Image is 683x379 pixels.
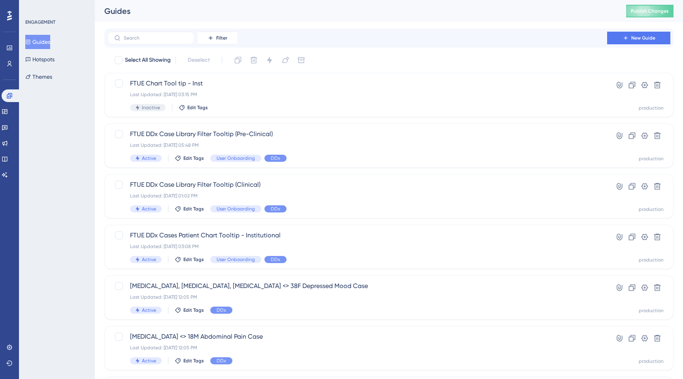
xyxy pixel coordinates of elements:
[25,52,55,66] button: Hotspots
[183,206,204,212] span: Edit Tags
[142,256,156,263] span: Active
[175,155,204,161] button: Edit Tags
[217,358,226,364] span: DDx
[175,358,204,364] button: Edit Tags
[183,358,204,364] span: Edit Tags
[130,91,585,98] div: Last Updated: [DATE] 03:15 PM
[217,307,226,313] span: DDx
[607,32,670,44] button: New Guide
[183,155,204,161] span: Edit Tags
[271,256,280,263] span: DDx
[271,155,280,161] span: DDx
[198,32,237,44] button: Filter
[175,206,204,212] button: Edit Tags
[142,155,156,161] span: Active
[130,180,585,189] span: FTUE DDx Case Library Filter Tooltip (Clinical)
[130,79,585,88] span: FTUE Chart Tool tip - Inst
[130,281,585,291] span: [MEDICAL_DATA], [MEDICAL_DATA], [MEDICAL_DATA] <> 38F Depressed Mood Case
[217,206,255,212] span: User Onboarding
[639,307,664,314] div: production
[639,105,664,111] div: production
[25,35,50,49] button: Guides
[130,345,585,351] div: Last Updated: [DATE] 12:05 PM
[25,70,52,84] button: Themes
[631,35,655,41] span: New Guide
[130,294,585,300] div: Last Updated: [DATE] 12:05 PM
[181,53,217,67] button: Deselect
[125,55,171,65] span: Select All Showing
[639,206,664,212] div: production
[142,307,156,313] span: Active
[183,256,204,263] span: Edit Tags
[175,256,204,263] button: Edit Tags
[639,155,664,162] div: production
[639,358,664,364] div: production
[183,307,204,313] span: Edit Tags
[217,155,255,161] span: User Onboarding
[130,243,585,250] div: Last Updated: [DATE] 03:08 PM
[130,142,585,148] div: Last Updated: [DATE] 05:48 PM
[631,8,669,14] span: Publish Changes
[179,104,208,111] button: Edit Tags
[104,6,606,17] div: Guides
[130,129,585,139] span: FTUE DDx Case Library Filter Tooltip (Pre-Clinical)
[188,55,210,65] span: Deselect
[142,358,156,364] span: Active
[639,257,664,263] div: production
[25,19,55,25] div: ENGAGEMENT
[124,35,188,41] input: Search
[217,256,255,263] span: User Onboarding
[216,35,227,41] span: Filter
[271,206,280,212] span: DDx
[187,104,208,111] span: Edit Tags
[175,307,204,313] button: Edit Tags
[130,193,585,199] div: Last Updated: [DATE] 01:02 PM
[130,231,585,240] span: FTUE DDx Cases Patient Chart Tooltip - Institutional
[130,332,585,341] span: [MEDICAL_DATA] <> 18M Abdominal Pain Case
[142,104,160,111] span: Inactive
[626,5,674,17] button: Publish Changes
[142,206,156,212] span: Active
